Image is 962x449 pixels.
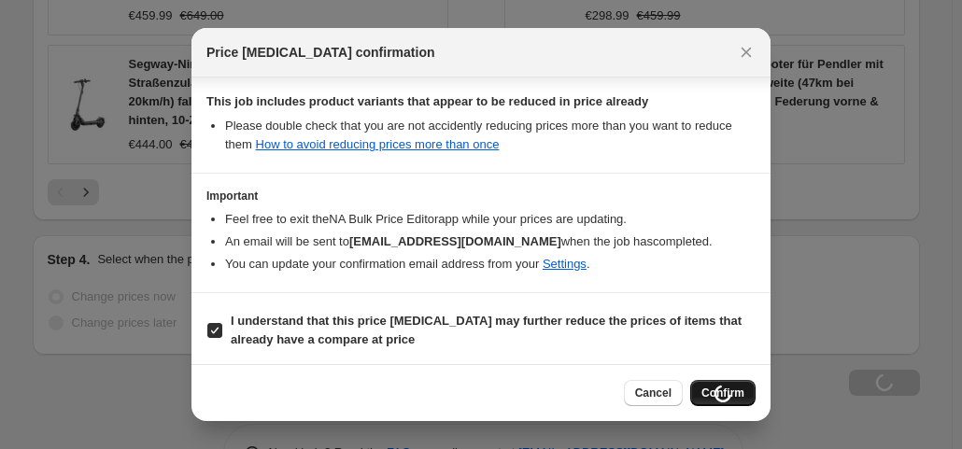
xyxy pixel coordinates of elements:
[225,117,756,154] li: Please double check that you are not accidently reducing prices more than you want to reduce them
[733,39,759,65] button: Close
[349,234,561,248] b: [EMAIL_ADDRESS][DOMAIN_NAME]
[635,386,672,400] span: Cancel
[543,257,587,271] a: Settings
[256,137,500,151] a: How to avoid reducing prices more than once
[225,232,756,251] li: An email will be sent to when the job has completed .
[624,380,683,406] button: Cancel
[231,314,742,346] b: I understand that this price [MEDICAL_DATA] may further reduce the prices of items that already h...
[225,255,756,274] li: You can update your confirmation email address from your .
[206,43,435,62] span: Price [MEDICAL_DATA] confirmation
[206,94,648,108] b: This job includes product variants that appear to be reduced in price already
[225,210,756,229] li: Feel free to exit the NA Bulk Price Editor app while your prices are updating.
[206,189,756,203] h3: Important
